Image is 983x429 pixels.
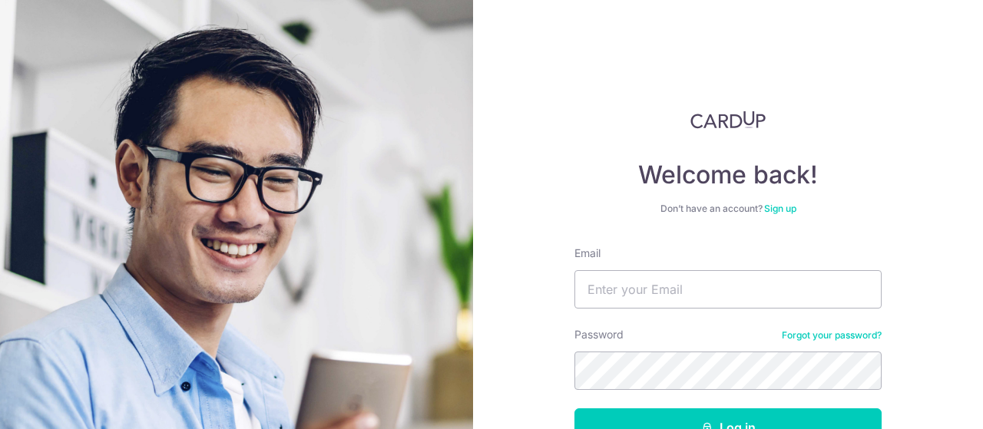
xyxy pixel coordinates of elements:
img: CardUp Logo [690,111,766,129]
label: Email [574,246,601,261]
label: Password [574,327,624,342]
a: Sign up [764,203,796,214]
h4: Welcome back! [574,160,882,190]
a: Forgot your password? [782,329,882,342]
div: Don’t have an account? [574,203,882,215]
input: Enter your Email [574,270,882,309]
